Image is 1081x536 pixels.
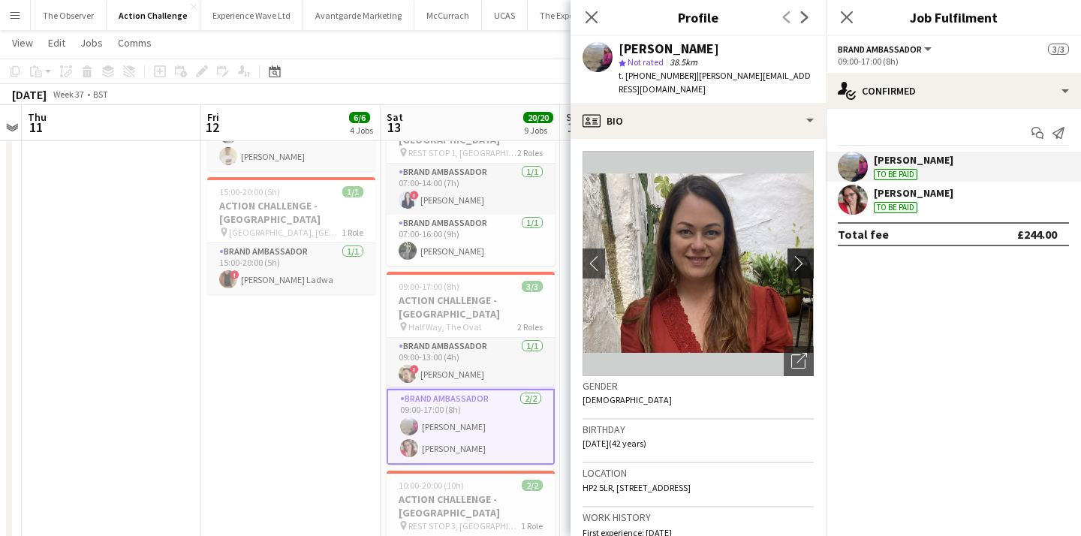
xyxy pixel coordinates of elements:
[6,33,39,53] a: View
[387,338,555,389] app-card-role: Brand Ambassador1/109:00-13:00 (4h)![PERSON_NAME]
[219,186,280,197] span: 15:00-20:00 (5h)
[342,186,363,197] span: 1/1
[874,186,953,200] div: [PERSON_NAME]
[1048,44,1069,55] span: 3/3
[482,1,528,30] button: UCAS
[48,36,65,50] span: Edit
[564,119,584,136] span: 14
[74,33,109,53] a: Jobs
[387,110,403,124] span: Sat
[387,272,555,465] app-job-card: 09:00-17:00 (8h)3/3ACTION CHALLENGE - [GEOGRAPHIC_DATA] Half Way, The Oval2 RolesBrand Ambassador...
[410,191,419,200] span: !
[583,423,814,436] h3: Birthday
[200,1,303,30] button: Experience Wave Ltd
[50,89,87,100] span: Week 37
[826,8,1081,27] h3: Job Fulfilment
[399,281,459,292] span: 09:00-17:00 (8h)
[303,1,414,30] button: Avantgarde Marketing
[399,480,464,491] span: 10:00-20:00 (10h)
[207,110,219,124] span: Fri
[523,112,553,123] span: 20/20
[93,89,108,100] div: BST
[387,215,555,266] app-card-role: Brand Ambassador1/107:00-16:00 (9h)[PERSON_NAME]
[408,520,521,531] span: REST STOP 3, [GEOGRAPHIC_DATA]
[350,125,373,136] div: 4 Jobs
[517,321,543,333] span: 2 Roles
[112,33,158,53] a: Comms
[619,70,697,81] span: t. [PHONE_NUMBER]
[583,438,646,449] span: [DATE] (42 years)
[667,56,700,68] span: 38.5km
[583,466,814,480] h3: Location
[12,87,47,102] div: [DATE]
[26,119,47,136] span: 11
[522,480,543,491] span: 2/2
[838,56,1069,67] div: 09:00-17:00 (8h)
[874,202,917,213] div: To be paid
[571,8,826,27] h3: Profile
[583,151,814,376] img: Crew avatar or photo
[349,112,370,123] span: 6/6
[583,394,672,405] span: [DEMOGRAPHIC_DATA]
[874,153,953,167] div: [PERSON_NAME]
[408,147,517,158] span: REST STOP 1, [GEOGRAPHIC_DATA]
[571,103,826,139] div: Bio
[205,119,219,136] span: 12
[42,33,71,53] a: Edit
[826,73,1081,109] div: Confirmed
[566,110,584,124] span: Sun
[619,70,811,95] span: | [PERSON_NAME][EMAIL_ADDRESS][DOMAIN_NAME]
[874,169,917,180] div: To be paid
[387,164,555,215] app-card-role: Brand Ambassador1/107:00-14:00 (7h)![PERSON_NAME]
[384,119,403,136] span: 13
[583,482,691,493] span: HP2 5LR, [STREET_ADDRESS]
[583,379,814,393] h3: Gender
[207,177,375,294] app-job-card: 15:00-20:00 (5h)1/1ACTION CHALLENGE - [GEOGRAPHIC_DATA] [GEOGRAPHIC_DATA], [GEOGRAPHIC_DATA]1 Rol...
[107,1,200,30] button: Action Challenge
[414,1,482,30] button: McCurrach
[1017,227,1057,242] div: £244.00
[522,281,543,292] span: 3/3
[207,243,375,294] app-card-role: Brand Ambassador1/115:00-20:00 (5h)![PERSON_NAME] Ladwa
[524,125,553,136] div: 9 Jobs
[628,56,664,68] span: Not rated
[784,346,814,376] div: Open photos pop-in
[387,294,555,321] h3: ACTION CHALLENGE - [GEOGRAPHIC_DATA]
[387,492,555,519] h3: ACTION CHALLENGE - [GEOGRAPHIC_DATA]
[838,44,934,55] button: Brand Ambassador
[80,36,103,50] span: Jobs
[517,147,543,158] span: 2 Roles
[528,1,640,30] button: The Experience Agency
[207,199,375,226] h3: ACTION CHALLENGE - [GEOGRAPHIC_DATA]
[410,365,419,374] span: !
[229,227,342,238] span: [GEOGRAPHIC_DATA], [GEOGRAPHIC_DATA]
[838,227,889,242] div: Total fee
[31,1,107,30] button: The Observer
[521,520,543,531] span: 1 Role
[28,110,47,124] span: Thu
[12,36,33,50] span: View
[838,44,922,55] span: Brand Ambassador
[342,227,363,238] span: 1 Role
[408,321,481,333] span: Half Way, The Oval
[387,389,555,465] app-card-role: Brand Ambassador2/209:00-17:00 (8h)[PERSON_NAME][PERSON_NAME]
[583,510,814,524] h3: Work history
[118,36,152,50] span: Comms
[387,98,555,266] app-job-card: 07:00-16:00 (9h)2/2ACTION CHALLENGE - [GEOGRAPHIC_DATA] REST STOP 1, [GEOGRAPHIC_DATA]2 RolesBran...
[619,42,719,56] div: [PERSON_NAME]
[230,270,239,279] span: !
